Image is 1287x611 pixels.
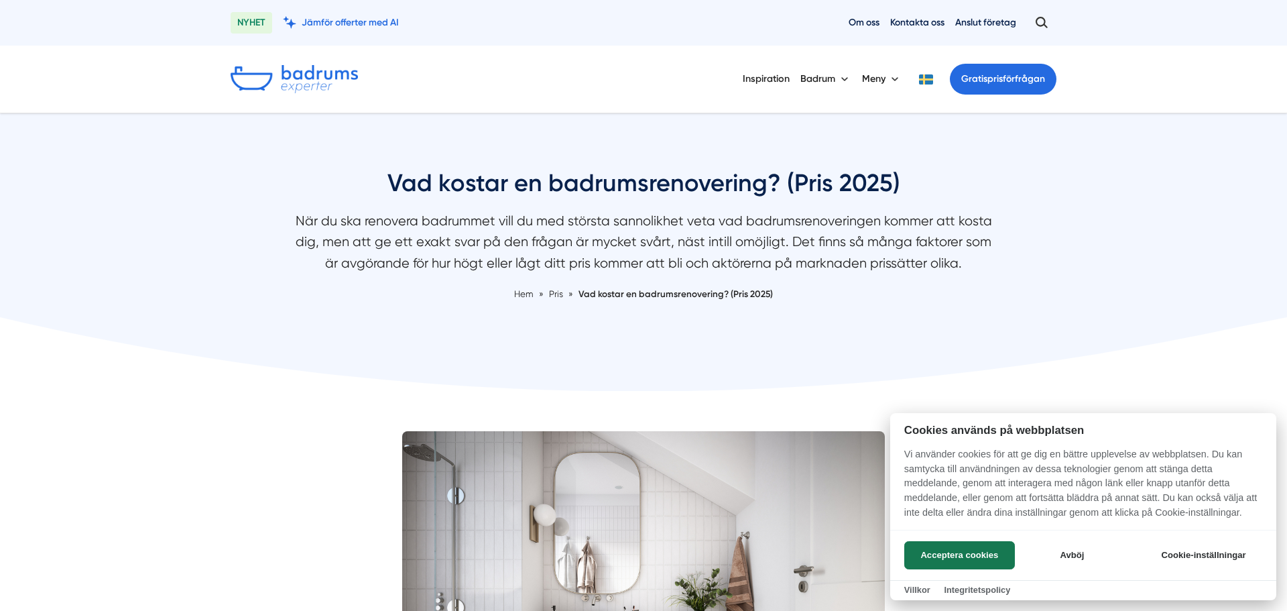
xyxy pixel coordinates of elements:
a: Villkor [904,585,930,595]
a: Integritetspolicy [944,585,1010,595]
button: Avböj [1019,541,1125,569]
button: Acceptera cookies [904,541,1015,569]
button: Cookie-inställningar [1145,541,1262,569]
h2: Cookies används på webbplatsen [890,424,1276,437]
p: Vi använder cookies för att ge dig en bättre upplevelse av webbplatsen. Du kan samtycka till anvä... [890,447,1276,529]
